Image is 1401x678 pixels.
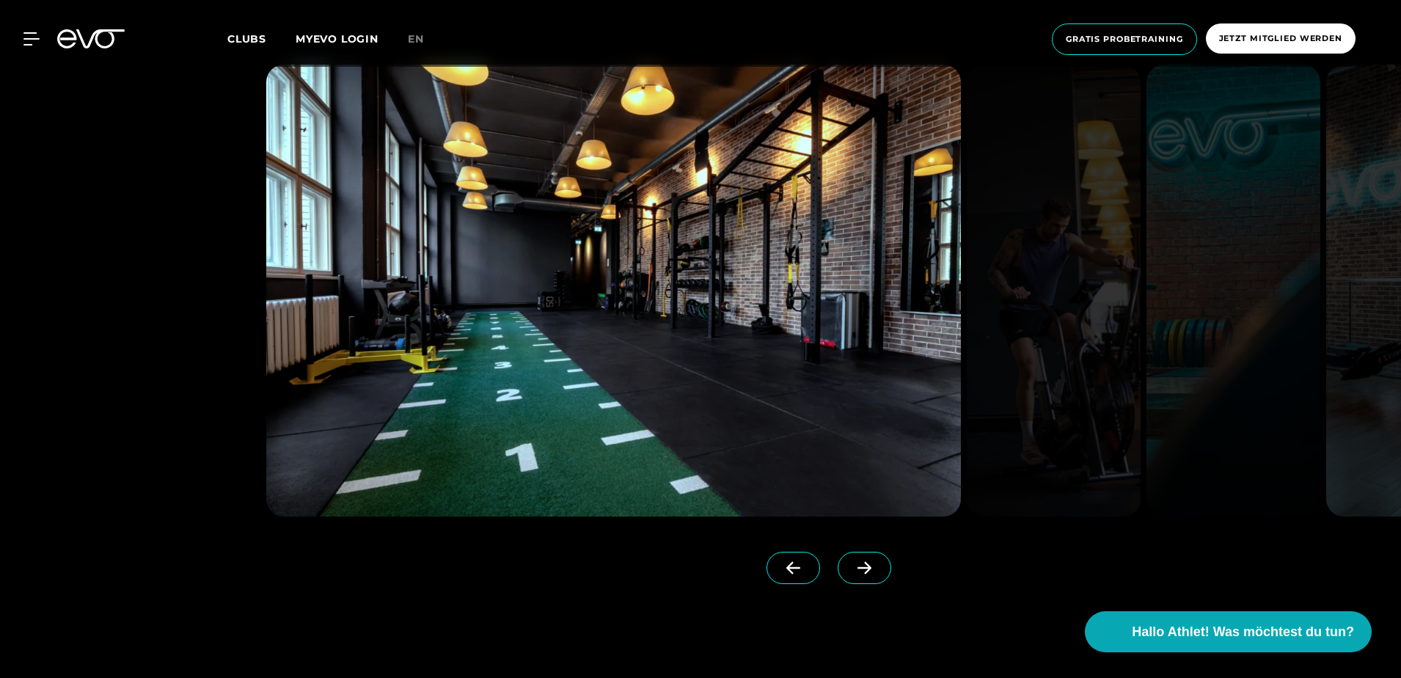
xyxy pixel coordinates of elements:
[266,65,961,517] img: evofitness
[227,32,296,45] a: Clubs
[1066,33,1183,45] span: Gratis Probetraining
[1047,23,1201,55] a: Gratis Probetraining
[1146,65,1320,517] img: evofitness
[1085,611,1372,652] button: Hallo Athlet! Was möchtest du tun?
[227,32,266,45] span: Clubs
[1132,622,1354,642] span: Hallo Athlet! Was möchtest du tun?
[967,65,1141,517] img: evofitness
[296,32,378,45] a: MYEVO LOGIN
[408,31,442,48] a: en
[1219,32,1342,45] span: Jetzt Mitglied werden
[1201,23,1360,55] a: Jetzt Mitglied werden
[408,32,424,45] span: en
